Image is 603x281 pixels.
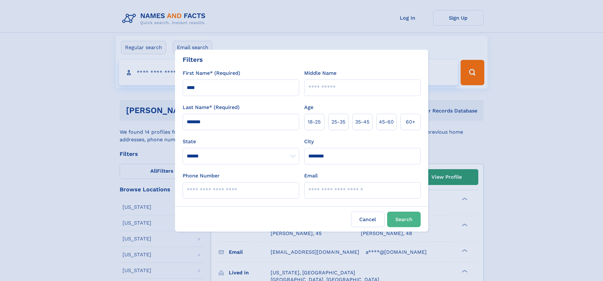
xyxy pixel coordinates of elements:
button: Search [387,212,421,227]
label: Middle Name [304,69,336,77]
label: Cancel [351,212,385,227]
span: 25‑35 [331,118,345,126]
label: Email [304,172,318,180]
label: Last Name* (Required) [183,104,240,111]
div: Filters [183,55,203,64]
label: Age [304,104,313,111]
span: 45‑60 [379,118,394,126]
span: 35‑45 [355,118,369,126]
span: 60+ [406,118,415,126]
label: City [304,138,314,145]
label: First Name* (Required) [183,69,240,77]
label: State [183,138,299,145]
span: 18‑25 [308,118,321,126]
label: Phone Number [183,172,220,180]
